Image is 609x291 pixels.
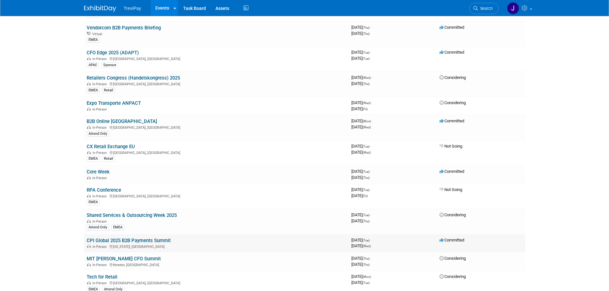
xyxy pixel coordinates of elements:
span: (Tue) [363,51,370,54]
span: In-Person [92,281,109,285]
div: Retail [102,156,115,162]
a: B2B Online [GEOGRAPHIC_DATA] [87,119,157,124]
span: Committed [440,119,464,123]
div: [GEOGRAPHIC_DATA], [GEOGRAPHIC_DATA] [87,193,346,198]
span: In-Person [92,107,109,111]
span: - [372,119,373,123]
span: - [372,75,373,80]
div: Sponsor [101,62,118,68]
a: CFO Edge 2025 (ADAPT) [87,50,139,56]
span: In-Person [92,126,109,130]
div: APAC [87,62,99,68]
img: In-Person Event [87,263,91,266]
span: [DATE] [351,31,370,36]
a: RPA Conference [87,187,121,193]
span: (Tue) [363,213,370,217]
a: Shared Services & Outsourcing Week 2025 [87,212,177,218]
span: [DATE] [351,280,370,285]
span: [DATE] [351,75,373,80]
div: EMEA [87,199,100,205]
span: (Mon) [363,119,371,123]
span: (Thu) [363,82,370,86]
span: [DATE] [351,56,370,61]
span: [DATE] [351,193,368,198]
span: [DATE] [351,144,371,149]
span: [DATE] [351,262,370,267]
div: Newton, [GEOGRAPHIC_DATA] [87,262,346,267]
div: [GEOGRAPHIC_DATA], [GEOGRAPHIC_DATA] [87,125,346,130]
img: In-Person Event [87,194,91,197]
div: [US_STATE], [GEOGRAPHIC_DATA] [87,244,346,249]
span: (Thu) [363,176,370,180]
img: In-Person Event [87,219,91,223]
span: [DATE] [351,187,371,192]
span: (Wed) [363,244,371,248]
span: Committed [440,50,464,55]
span: Considering [440,100,466,105]
span: (Tue) [363,57,370,60]
span: [DATE] [351,25,371,30]
span: (Thu) [363,32,370,35]
a: Search [469,3,499,14]
span: Considering [440,256,466,261]
span: (Tue) [363,188,370,192]
div: Retail [102,88,115,93]
div: [GEOGRAPHIC_DATA], [GEOGRAPHIC_DATA] [87,280,346,285]
span: [DATE] [351,256,371,261]
span: Virtual [92,32,104,36]
span: (Fri) [363,107,368,111]
a: CPI Global 2025 B2B Payments Summit [87,238,171,243]
span: (Tue) [363,281,370,285]
span: In-Person [92,245,109,249]
span: In-Person [92,263,109,267]
img: In-Person Event [87,57,91,60]
span: [DATE] [351,106,368,111]
div: [GEOGRAPHIC_DATA], [GEOGRAPHIC_DATA] [87,81,346,86]
span: (Wed) [363,151,371,154]
span: Committed [440,169,464,174]
span: In-Person [92,194,109,198]
span: Search [478,6,493,11]
span: [DATE] [351,238,371,242]
span: [DATE] [351,125,371,129]
span: [DATE] [351,100,373,105]
div: EMEA [87,37,100,43]
div: [GEOGRAPHIC_DATA], [GEOGRAPHIC_DATA] [87,150,346,155]
span: [DATE] [351,50,371,55]
span: [DATE] [351,212,371,217]
div: Attend Only [87,225,109,230]
span: - [372,100,373,105]
span: - [372,274,373,279]
span: Not Going [440,144,462,149]
span: In-Person [92,82,109,86]
img: In-Person Event [87,245,91,248]
span: [DATE] [351,175,370,180]
a: Retailers Congress (Handelskongress) 2025 [87,75,180,81]
span: [DATE] [351,81,370,86]
span: Committed [440,25,464,30]
div: EMEA [111,225,124,230]
span: [DATE] [351,150,371,155]
span: (Thu) [363,263,370,266]
span: In-Person [92,219,109,224]
span: (Fri) [363,194,368,198]
a: Core Week [87,169,110,175]
span: [DATE] [351,243,371,248]
a: MIT [PERSON_NAME] CFO Summit [87,256,161,262]
span: Considering [440,274,466,279]
div: [GEOGRAPHIC_DATA], [GEOGRAPHIC_DATA] [87,56,346,61]
img: ExhibitDay [84,5,116,12]
img: In-Person Event [87,126,91,129]
div: EMEA [87,88,100,93]
img: Virtual Event [87,32,91,35]
span: (Wed) [363,76,371,80]
a: CX Retail Exchange EU [87,144,135,149]
div: EMEA [87,156,100,162]
span: [DATE] [351,274,373,279]
span: (Wed) [363,101,371,105]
